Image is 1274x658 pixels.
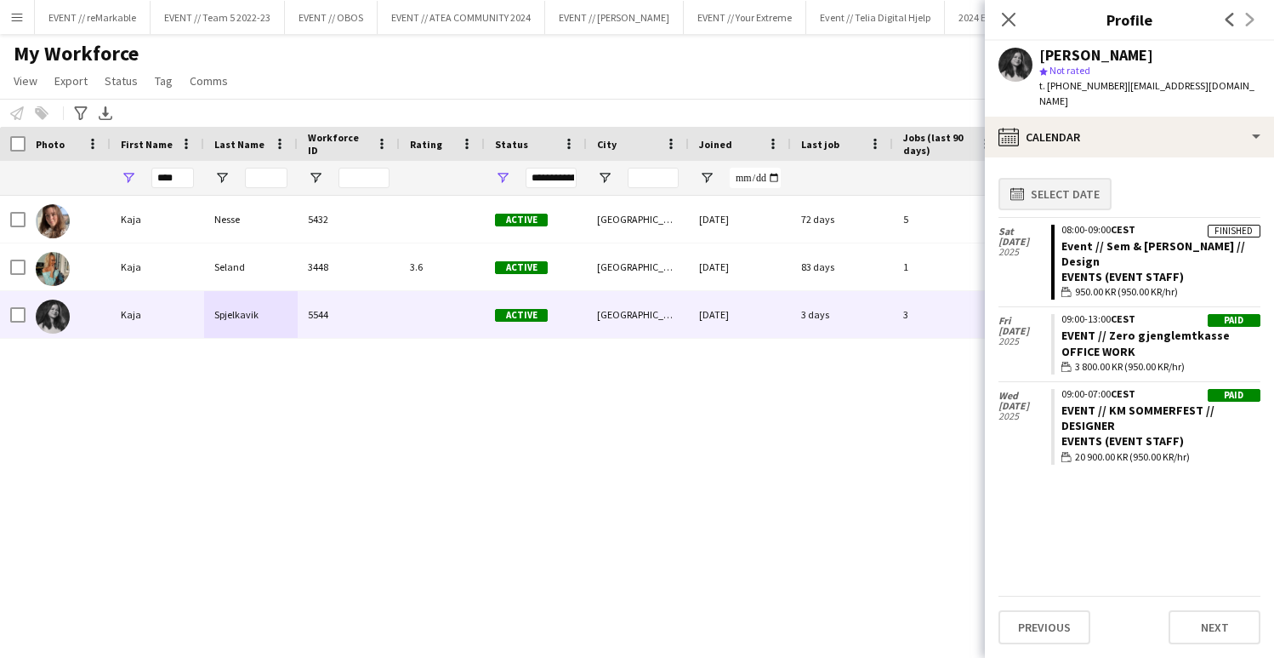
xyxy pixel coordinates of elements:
div: [DATE] [689,196,791,243]
span: My Workforce [14,41,139,66]
a: Export [48,70,94,92]
button: EVENT // Team 5 2022-23 [151,1,285,34]
span: Sat [998,226,1051,237]
a: Tag [148,70,179,92]
div: Office work [1061,344,1260,359]
span: Jobs (last 90 days) [903,131,973,157]
button: Open Filter Menu [308,170,323,186]
div: Events (Event Staff) [1061,433,1260,449]
span: 2025 [998,247,1051,257]
input: First Name Filter Input [151,168,194,188]
div: [GEOGRAPHIC_DATA] [587,243,689,290]
span: 20 900.00 KR (950.00 KR/hr) [1075,449,1190,465]
div: 5544 [298,291,400,338]
div: 5 [893,196,1004,243]
div: [GEOGRAPHIC_DATA] [587,291,689,338]
button: Open Filter Menu [121,170,136,186]
span: Joined [699,138,732,151]
span: CEST [1111,223,1135,236]
div: [DATE] [689,291,791,338]
app-action-btn: Export XLSX [95,103,116,123]
span: 2025 [998,336,1051,346]
div: Calendar [985,117,1274,157]
input: City Filter Input [628,168,679,188]
span: Photo [36,138,65,151]
div: 3 days [791,291,893,338]
button: Open Filter Menu [214,170,230,186]
span: CEST [1111,387,1135,400]
span: Tag [155,73,173,89]
span: Not rated [1049,64,1090,77]
div: 09:00-13:00 [1061,314,1260,324]
img: Kaja Seland [36,252,70,286]
button: EVENT // ATEA COMMUNITY 2024 [378,1,545,34]
span: Status [495,138,528,151]
input: Last Name Filter Input [245,168,287,188]
button: Open Filter Menu [699,170,714,186]
button: EVENT // Your Extreme [684,1,806,34]
button: Open Filter Menu [597,170,612,186]
div: Finished [1208,225,1260,237]
div: 83 days [791,243,893,290]
a: Comms [183,70,235,92]
span: [DATE] [998,401,1051,411]
div: Kaja [111,243,204,290]
span: Last Name [214,138,264,151]
div: 3.6 [400,243,485,290]
div: Paid [1208,314,1260,327]
div: Events (Event Staff) [1061,269,1260,284]
span: Comms [190,73,228,89]
input: Workforce ID Filter Input [338,168,390,188]
div: 08:00-09:00 [1061,225,1260,235]
button: Next [1169,610,1260,644]
span: Fri [998,316,1051,326]
a: Event // Sem & [PERSON_NAME] // Design [1061,238,1245,269]
span: Last job [801,138,839,151]
div: [GEOGRAPHIC_DATA] [587,196,689,243]
span: [DATE] [998,237,1051,247]
span: 950.00 KR (950.00 KR/hr) [1075,284,1178,300]
div: 1 [893,243,1004,290]
div: Paid [1208,389,1260,402]
div: 72 days [791,196,893,243]
button: Open Filter Menu [495,170,510,186]
div: Nesse [204,196,298,243]
div: 3448 [298,243,400,290]
span: View [14,73,37,89]
span: CEST [1111,312,1135,325]
span: t. [PHONE_NUMBER] [1039,79,1128,92]
div: [DATE] [689,243,791,290]
div: Seland [204,243,298,290]
button: EVENT // reMarkable [35,1,151,34]
button: Event // Telia Digital Hjelp [806,1,945,34]
a: EVENT // Zero gjenglemtkasse [1061,328,1230,343]
div: Kaja [111,291,204,338]
button: Select date [998,178,1112,210]
div: Kaja [111,196,204,243]
span: | [EMAIL_ADDRESS][DOMAIN_NAME] [1039,79,1254,107]
span: Active [495,214,548,226]
a: View [7,70,44,92]
div: 3 [893,291,1004,338]
div: 5432 [298,196,400,243]
img: Kaja Nesse [36,204,70,238]
app-action-btn: Advanced filters [71,103,91,123]
button: 2024 Event//Team 5 [945,1,1059,34]
span: Active [495,261,548,274]
img: Kaja Spjelkavik [36,300,70,334]
span: 2025 [998,411,1051,421]
input: Joined Filter Input [730,168,781,188]
span: Status [105,73,138,89]
button: Previous [998,610,1090,644]
a: Status [98,70,145,92]
div: Spjelkavik [204,291,298,338]
div: 09:00-07:00 [1061,389,1260,399]
span: 3 800.00 KR (950.00 KR/hr) [1075,359,1185,375]
span: [DATE] [998,326,1051,336]
span: First Name [121,138,173,151]
button: EVENT // OBOS [285,1,378,34]
span: Workforce ID [308,131,369,157]
button: EVENT // [PERSON_NAME] [545,1,684,34]
span: Rating [410,138,442,151]
span: Wed [998,391,1051,401]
